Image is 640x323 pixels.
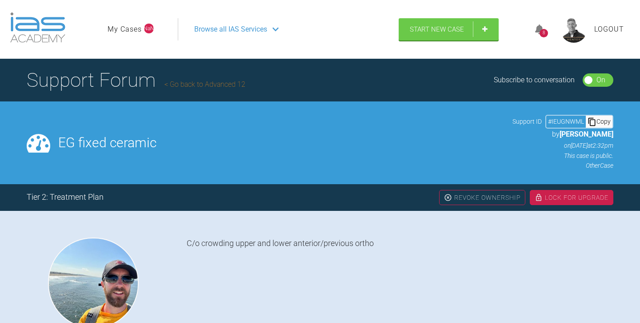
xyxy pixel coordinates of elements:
div: On [596,74,605,86]
div: # IEUGNWML [546,117,586,126]
div: Tier 2: Treatment Plan [27,191,104,204]
img: close.456c75e0.svg [444,194,452,202]
div: Subscribe to conversation [494,74,575,86]
a: Logout [594,24,624,35]
span: Start New Case [410,25,464,33]
h2: EG fixed ceramic [58,136,504,149]
img: lock.6dc949b6.svg [535,194,543,202]
img: profile.png [560,16,587,43]
span: Browse all IAS Services [194,24,267,35]
img: logo-light.3e3ef733.png [10,12,65,43]
p: Other Case [512,161,613,170]
p: This case is public. [512,151,613,161]
a: Go back to Advanced 12 [164,80,245,89]
span: [PERSON_NAME] [560,130,613,138]
span: Support ID [512,117,542,126]
span: NaN [144,24,154,33]
p: by [512,129,613,140]
a: My Cases [108,24,142,35]
h1: Support Forum [27,65,245,96]
div: Revoke Ownership [439,190,525,205]
div: Copy [586,116,612,127]
a: Start New Case [399,18,499,40]
div: 8 [540,29,548,37]
div: Lock For Upgrade [530,190,613,205]
p: on [DATE] at 2:32pm [512,141,613,150]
